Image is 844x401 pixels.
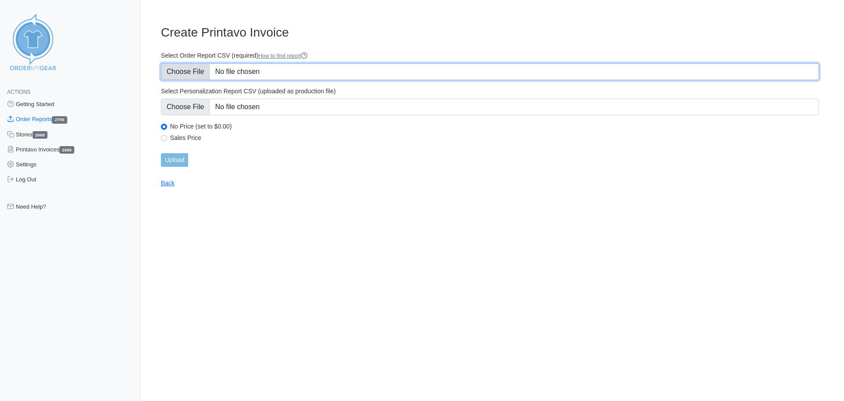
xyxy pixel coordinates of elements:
[59,146,74,154] span: 2665
[161,52,819,60] label: Select Order Report CSV (required)
[161,153,188,167] input: Upload
[161,180,175,187] a: Back
[161,87,819,95] label: Select Personalization Report CSV (uploaded as production file)
[7,89,30,95] span: Actions
[161,25,819,40] h3: Create Printavo Invoice
[258,53,308,59] a: How to find report
[33,131,47,139] span: 2668
[52,116,67,124] span: 2706
[170,134,819,142] label: Sales Price
[170,122,819,130] label: No Price (set to $0.00)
